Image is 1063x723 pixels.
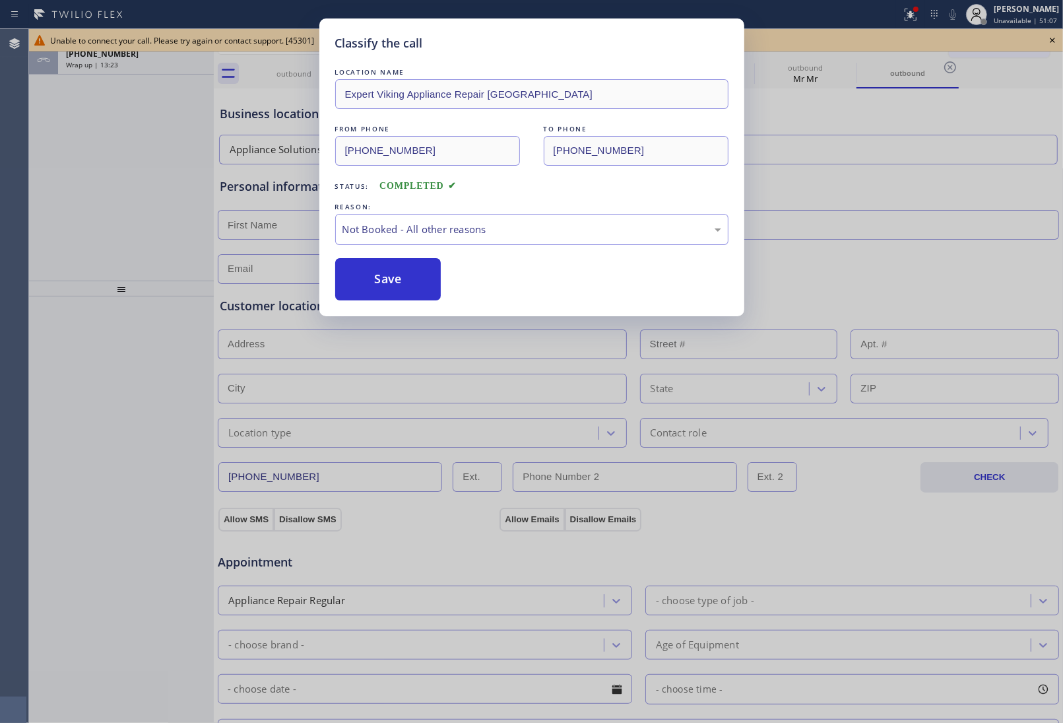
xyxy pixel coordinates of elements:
[544,122,728,136] div: TO PHONE
[335,200,728,214] div: REASON:
[335,258,441,300] button: Save
[335,136,520,166] input: From phone
[335,182,370,191] span: Status:
[335,65,728,79] div: LOCATION NAME
[544,136,728,166] input: To phone
[379,181,456,191] span: COMPLETED
[335,122,520,136] div: FROM PHONE
[342,222,721,237] div: Not Booked - All other reasons
[335,34,423,52] h5: Classify the call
